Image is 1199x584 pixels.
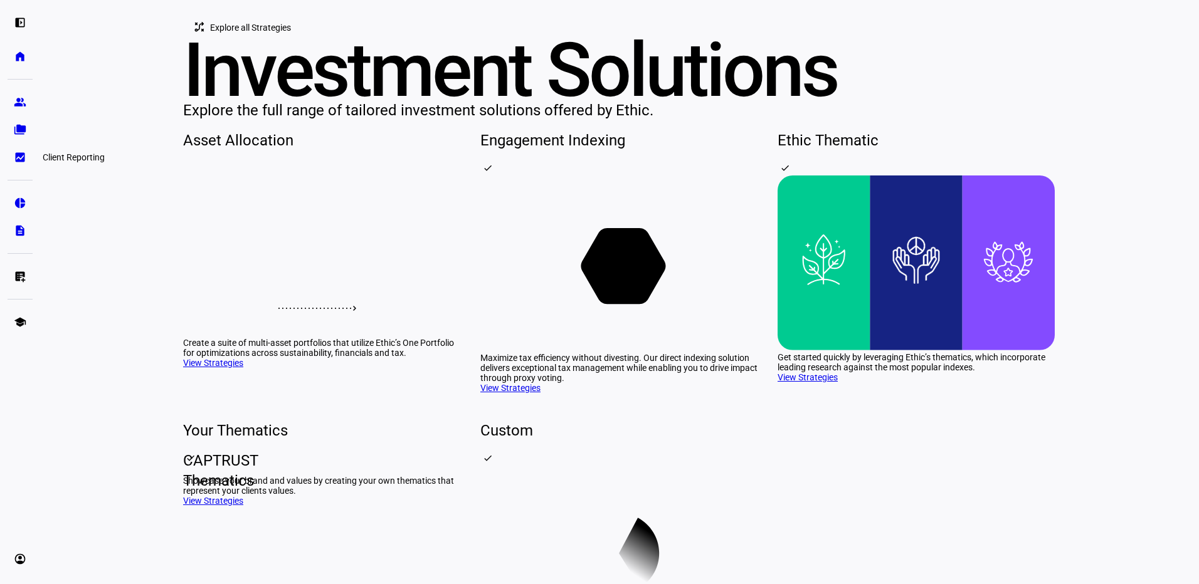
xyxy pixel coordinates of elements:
[14,224,26,237] eth-mat-symbol: description
[8,145,33,170] a: bid_landscape
[8,44,33,69] a: home
[778,130,1055,150] div: Ethic Thematic
[8,117,33,142] a: folder_copy
[480,130,758,150] div: Engagement Indexing
[183,100,1056,120] div: Explore the full range of tailored investment solutions offered by Ethic.
[14,316,26,328] eth-mat-symbol: school
[14,50,26,63] eth-mat-symbol: home
[193,21,206,33] mat-icon: tactic
[14,16,26,29] eth-mat-symbol: left_panel_open
[778,352,1055,372] div: Get started quickly by leveraging Ethic’s thematics, which incorporate leading research against t...
[183,496,243,506] a: View Strategies
[183,420,460,441] div: Your Thematics
[480,353,758,383] div: Maximize tax efficiency without divesting. Our direct indexing solution delivers exceptional tax ...
[14,123,26,136] eth-mat-symbol: folder_copy
[14,270,26,283] eth-mat-symbol: list_alt_add
[14,553,26,565] eth-mat-symbol: account_circle
[483,163,493,173] mat-icon: check
[38,150,110,165] div: Client Reporting
[210,15,291,40] span: Explore all Strategies
[778,372,838,382] a: View Strategies
[183,476,460,496] div: Showcase your brand and values by creating your own thematics that represent your clients values.
[173,451,193,491] span: CAPTRUST Thematics
[14,96,26,108] eth-mat-symbol: group
[183,40,1056,100] div: Investment Solutions
[183,15,306,40] button: Explore all Strategies
[780,163,790,173] mat-icon: check
[8,218,33,243] a: description
[8,90,33,115] a: group
[183,338,460,358] div: Create a suite of multi-asset portfolios that utilize Ethic’s One Portfolio for optimizations acr...
[14,197,26,209] eth-mat-symbol: pie_chart
[480,420,758,441] div: Custom
[14,151,26,164] eth-mat-symbol: bid_landscape
[183,358,243,368] a: View Strategies
[183,130,460,150] div: Asset Allocation
[483,453,493,463] mat-icon: check
[8,190,33,216] a: pie_chart
[480,383,541,393] a: View Strategies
